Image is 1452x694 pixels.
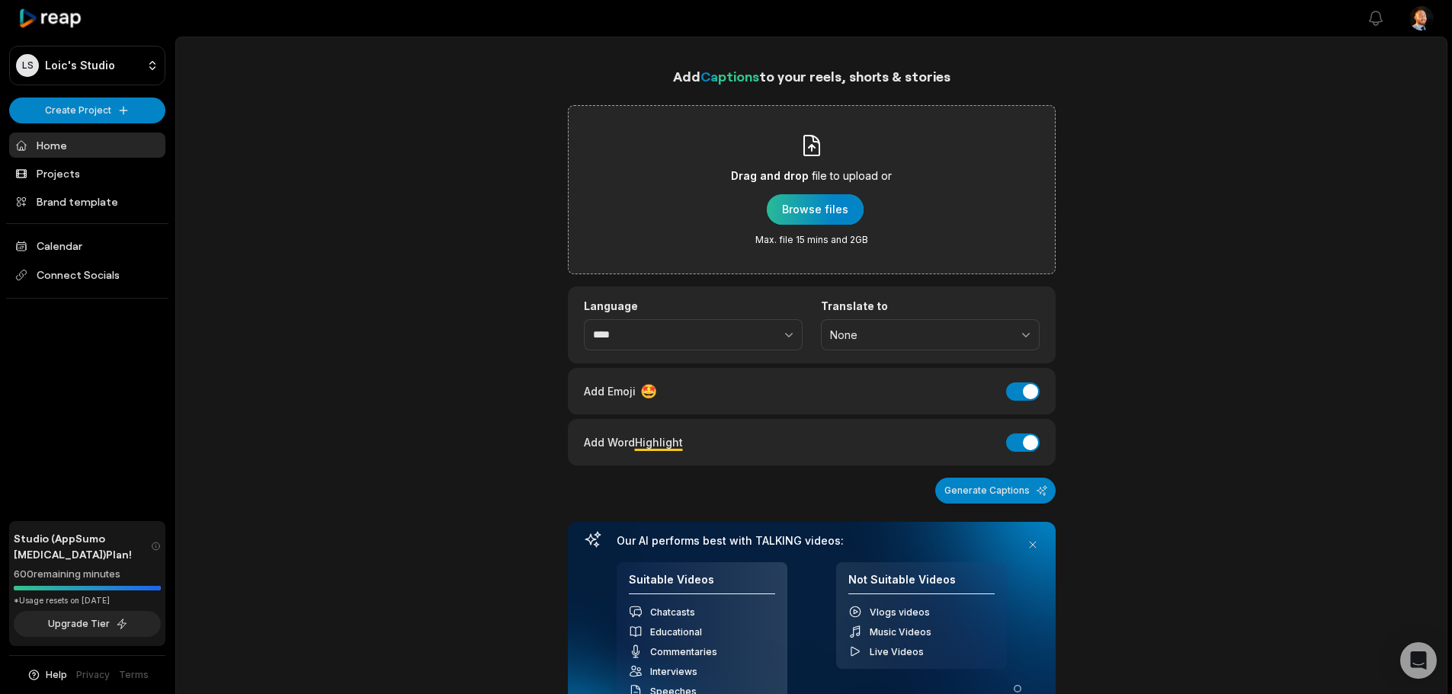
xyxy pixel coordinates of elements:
[755,234,868,246] span: Max. file 15 mins and 2GB
[635,436,683,449] span: Highlight
[9,261,165,289] span: Connect Socials
[1400,642,1437,679] div: Open Intercom Messenger
[650,646,717,657] span: Commentaries
[629,573,775,595] h4: Suitable Videos
[848,573,995,595] h4: Not Suitable Videos
[27,668,67,682] button: Help
[821,319,1040,351] button: None
[14,530,151,562] span: Studio (AppSumo [MEDICAL_DATA]) Plan!
[584,383,636,399] span: Add Emoji
[700,68,759,85] span: Captions
[640,381,657,401] span: 🤩
[650,626,702,638] span: Educational
[870,626,931,638] span: Music Videos
[870,646,924,657] span: Live Videos
[9,98,165,123] button: Create Project
[45,59,115,72] p: Loic's Studio
[584,432,683,453] div: Add Word
[870,606,930,618] span: Vlogs videos
[119,668,149,682] a: Terms
[14,595,161,606] div: *Usage resets on [DATE]
[9,161,165,186] a: Projects
[9,233,165,258] a: Calendar
[16,54,39,77] div: LS
[830,328,1009,342] span: None
[14,567,161,582] div: 600 remaining minutes
[9,189,165,214] a: Brand template
[584,299,803,313] label: Language
[14,611,161,637] button: Upgrade Tier
[9,133,165,158] a: Home
[731,167,809,185] span: Drag and drop
[650,606,695,618] span: Chatcasts
[935,478,1056,504] button: Generate Captions
[46,668,67,682] span: Help
[812,167,892,185] span: file to upload or
[650,666,697,677] span: Interviews
[568,66,1056,87] h1: Add to your reels, shorts & stories
[821,299,1040,313] label: Translate to
[76,668,110,682] a: Privacy
[767,194,864,225] button: Drag and dropfile to upload orMax. file 15 mins and 2GB
[617,534,1007,548] h3: Our AI performs best with TALKING videos:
